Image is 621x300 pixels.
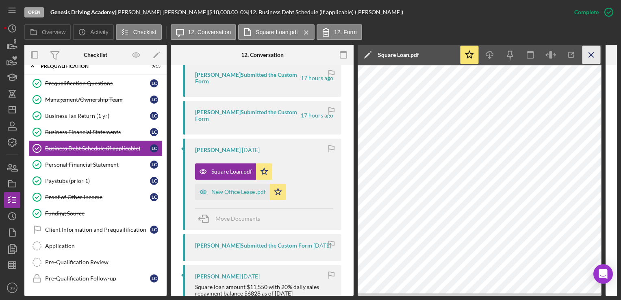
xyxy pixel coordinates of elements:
[195,109,300,122] div: [PERSON_NAME] Submitted the Custom Form
[28,238,163,254] a: Application
[150,193,158,201] div: L C
[256,29,298,35] label: Square Loan.pdf
[195,184,286,200] button: New Office Lease .pdf
[195,284,333,297] div: Square loan amount $11,550 with 20% daily sales repayment balance $6828 as of [DATE]
[211,189,266,195] div: New Office Lease .pdf
[45,226,150,233] div: Client Information and Prequailification
[45,80,150,87] div: Prequalification Questions
[116,9,209,15] div: [PERSON_NAME] [PERSON_NAME] |
[24,7,44,17] div: Open
[28,108,163,124] a: Business Tax Return (1 yr)LC
[593,264,613,284] div: Open Intercom Messenger
[150,96,158,104] div: L C
[150,112,158,120] div: L C
[45,129,150,135] div: Business Financial Statements
[50,9,115,15] b: Genesis Driving Academy
[195,147,241,153] div: [PERSON_NAME]
[150,79,158,87] div: L C
[41,64,140,69] div: Prequalification
[241,52,284,58] div: 12. Conversation
[28,75,163,91] a: Prequalification QuestionsLC
[28,254,163,270] a: Pre-Qualification Review
[45,210,162,217] div: Funding Source
[242,147,260,153] time: 2025-08-19 14:07
[45,96,150,103] div: Management/Ownership Team
[45,161,150,168] div: Personal Financial Statement
[28,173,163,189] a: Paystubs (prior 1)LC
[4,280,20,296] button: SS
[566,4,617,20] button: Complete
[28,91,163,108] a: Management/Ownership TeamLC
[24,24,71,40] button: Overview
[195,209,268,229] button: Move Documents
[45,178,150,184] div: Paystubs (prior 1)
[150,128,158,136] div: L C
[150,177,158,185] div: L C
[334,29,357,35] label: 12. Form
[301,112,333,119] time: 2025-08-26 00:44
[73,24,113,40] button: Activity
[195,163,272,180] button: Square Loan.pdf
[150,144,158,152] div: L C
[188,29,231,35] label: 12. Conversation
[28,270,163,287] a: Pre-Qualification Follow-upLC
[28,189,163,205] a: Proof of Other IncomeLC
[45,113,150,119] div: Business Tax Return (1 yr)
[317,24,362,40] button: 12. Form
[28,124,163,140] a: Business Financial StatementsLC
[150,161,158,169] div: L C
[45,145,150,152] div: Business Debt Schedule (if applicable)
[45,243,162,249] div: Application
[150,274,158,283] div: L C
[45,194,150,200] div: Proof of Other Income
[42,29,65,35] label: Overview
[133,29,156,35] label: Checklist
[195,72,300,85] div: [PERSON_NAME] Submitted the Custom Form
[45,275,150,282] div: Pre-Qualification Follow-up
[195,242,312,249] div: [PERSON_NAME] Submitted the Custom Form
[90,29,108,35] label: Activity
[209,9,240,15] div: $18,000.00
[211,168,252,175] div: Square Loan.pdf
[248,9,403,15] div: | 12. Business Debt Schedule (if applicable) ([PERSON_NAME])
[301,75,333,81] time: 2025-08-26 00:44
[240,9,248,15] div: 0 %
[150,226,158,234] div: L C
[242,273,260,280] time: 2025-08-19 13:45
[313,242,331,249] time: 2025-08-19 13:53
[28,140,163,157] a: Business Debt Schedule (if applicable)LC
[171,24,237,40] button: 12. Conversation
[146,64,161,69] div: 9 / 13
[378,52,419,58] div: Square Loan.pdf
[574,4,599,20] div: Complete
[10,286,15,290] text: SS
[195,273,241,280] div: [PERSON_NAME]
[84,52,107,58] div: Checklist
[116,24,162,40] button: Checklist
[50,9,116,15] div: |
[238,24,315,40] button: Square Loan.pdf
[28,205,163,222] a: Funding Source
[215,215,260,222] span: Move Documents
[45,259,162,265] div: Pre-Qualification Review
[28,222,163,238] a: Client Information and PrequailificationLC
[28,157,163,173] a: Personal Financial StatementLC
